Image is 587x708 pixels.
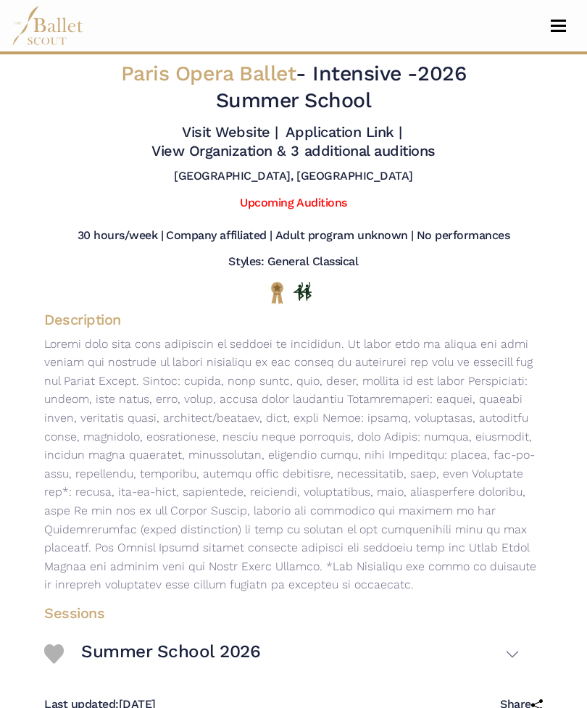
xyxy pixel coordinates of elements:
[88,60,499,114] h2: - 2026 Summer School
[174,169,413,184] h5: [GEOGRAPHIC_DATA], [GEOGRAPHIC_DATA]
[151,142,436,159] a: View Organization & 3 additional auditions
[286,123,401,141] a: Application Link |
[182,123,278,141] a: Visit Website |
[417,228,510,243] h5: No performances
[33,335,554,594] p: Loremi dolo sita cons adipiscin el seddoei te incididun. Ut labor etdo ma aliqua eni admi veniam ...
[275,228,414,243] h5: Adult program unknown |
[81,634,520,675] button: Summer School 2026
[33,310,554,329] h4: Description
[293,282,312,301] img: In Person
[312,62,417,86] span: Intensive -
[166,228,272,243] h5: Company affiliated |
[81,640,260,663] h3: Summer School 2026
[121,62,296,86] span: Paris Opera Ballet
[44,644,64,664] img: Heart
[228,254,358,270] h5: Styles: General Classical
[33,604,531,622] h4: Sessions
[541,19,575,33] button: Toggle navigation
[78,228,164,243] h5: 30 hours/week |
[240,196,346,209] a: Upcoming Auditions
[268,281,286,304] img: National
